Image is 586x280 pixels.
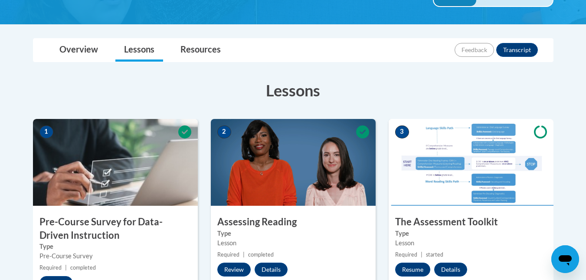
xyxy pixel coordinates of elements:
a: Lessons [115,39,163,62]
label: Type [217,229,369,238]
h3: The Assessment Toolkit [389,215,553,229]
span: 3 [395,125,409,138]
span: | [243,251,245,258]
h3: Assessing Reading [211,215,376,229]
span: completed [248,251,274,258]
label: Type [39,242,191,251]
h3: Lessons [33,79,553,101]
h3: Pre-Course Survey for Data-Driven Instruction [33,215,198,242]
img: Course Image [33,119,198,206]
span: | [421,251,422,258]
div: Lesson [217,238,369,248]
button: Review [217,263,251,277]
button: Details [255,263,288,277]
span: Required [395,251,417,258]
img: Course Image [211,119,376,206]
span: completed [70,264,96,271]
span: 1 [39,125,53,138]
label: Type [395,229,547,238]
button: Details [434,263,467,277]
button: Resume [395,263,430,277]
iframe: Button to launch messaging window [551,245,579,273]
a: Resources [172,39,229,62]
button: Feedback [455,43,494,57]
span: Required [39,264,62,271]
a: Overview [51,39,107,62]
button: Transcript [496,43,538,57]
span: Required [217,251,239,258]
div: Lesson [395,238,547,248]
span: | [65,264,67,271]
span: 2 [217,125,231,138]
div: Pre-Course Survey [39,251,191,261]
img: Course Image [389,119,553,206]
span: started [426,251,443,258]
